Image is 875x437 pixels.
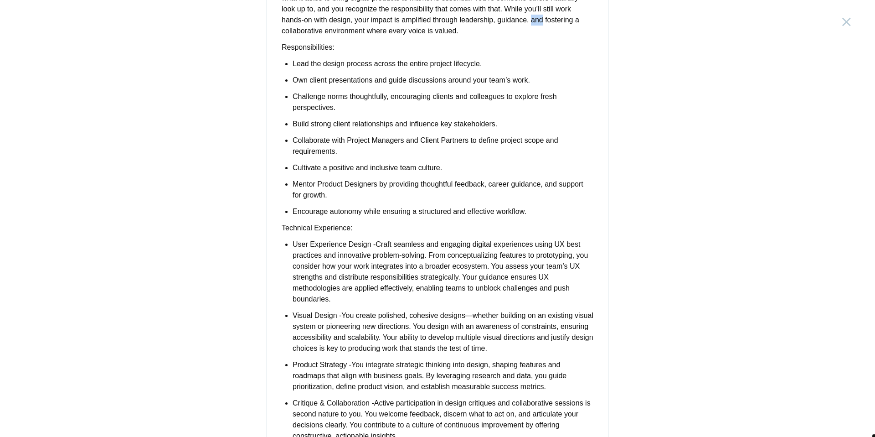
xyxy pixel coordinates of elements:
[293,180,583,199] span: Mentor Product Designers by providing thoughtful feedback, career guidance, and support for growth.
[293,361,351,369] span: Product Strategy -
[293,361,566,390] span: You integrate strategic thinking into design, shaping features and roadmaps that align with busin...
[293,120,497,128] span: Build strong client relationships and influence key stakeholders.
[282,43,335,51] strong: Responsibilities:
[293,240,588,303] span: Craft seamless and engaging digital experiences using UX best practices and innovative problem-so...
[293,93,557,111] span: Challenge norms thoughtfully, encouraging clients and colleagues to explore fresh perspectives.
[293,60,482,68] span: Lead the design process across the entire project lifecycle.
[293,76,530,84] span: Own client presentations and guide discussions around your team’s work.
[293,164,442,172] span: Cultivate a positive and inclusive team culture.
[282,224,353,232] strong: Technical Experience:
[293,136,558,155] span: Collaborate with Project Managers and Client Partners to define project scope and requirements.
[293,208,526,215] span: Encourage autonomy while ensuring a structured and effective workflow.
[293,312,593,352] span: You create polished, cohesive designs—whether building on an existing visual system or pioneering...
[293,399,374,407] span: Critique & Collaboration -
[293,240,376,248] span: User Experience Design -
[293,312,341,319] span: Visual Design -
